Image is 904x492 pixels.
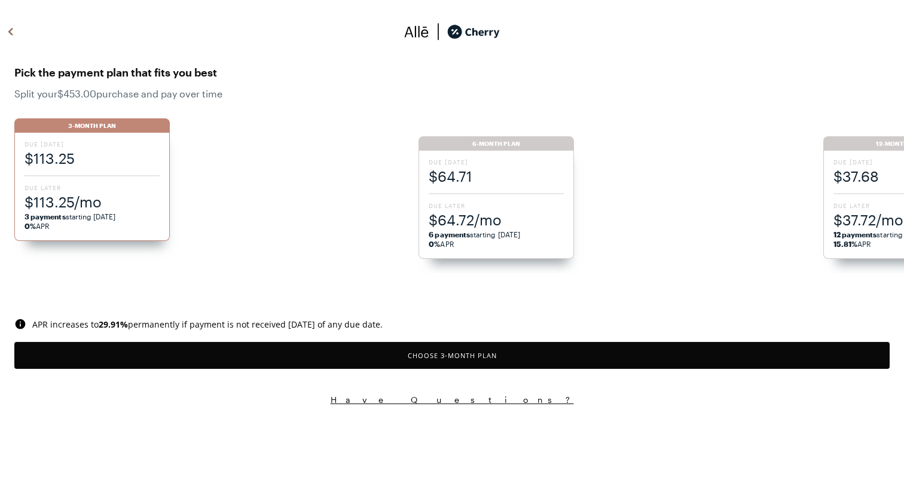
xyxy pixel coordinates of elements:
[833,240,857,248] strong: 15.81%
[14,318,26,330] img: svg%3e
[25,140,160,148] span: Due [DATE]
[429,158,564,166] span: Due [DATE]
[32,319,383,330] span: APR increases to permanently if payment is not received [DATE] of any due date.
[99,319,128,330] b: 29.91 %
[429,240,454,248] span: APR
[25,222,36,230] strong: 0%
[25,212,116,221] span: starting [DATE]
[429,240,440,248] strong: 0%
[25,148,160,168] span: $113.25
[14,118,170,133] div: 3-Month Plan
[833,230,877,239] strong: 12 payments
[25,192,160,212] span: $113.25/mo
[429,230,470,239] strong: 6 payments
[14,63,890,82] span: Pick the payment plan that fits you best
[447,23,500,41] img: cherry_black_logo-DrOE_MJI.svg
[429,201,564,210] span: Due Later
[14,88,890,99] span: Split your $453.00 purchase and pay over time
[429,166,564,186] span: $64.71
[404,23,429,41] img: svg%3e
[419,136,574,151] div: 6-Month Plan
[429,230,520,239] span: starting [DATE]
[25,212,66,221] strong: 3 payments
[429,210,564,230] span: $64.72/mo
[14,342,890,369] button: Choose 3-Month Plan
[25,184,160,192] span: Due Later
[833,240,872,248] span: APR
[4,23,18,41] img: svg%3e
[25,222,50,230] span: APR
[429,23,447,41] img: svg%3e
